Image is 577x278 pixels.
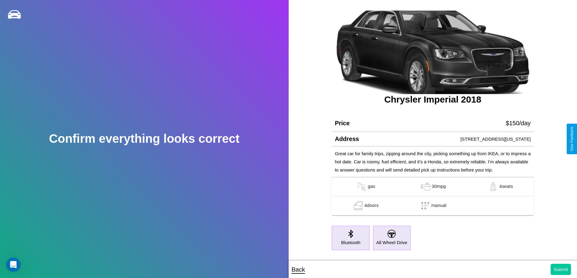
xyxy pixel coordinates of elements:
[376,238,407,247] p: All Wheel Drive
[49,132,240,146] h2: Confirm everything looks correct
[292,264,305,275] p: Back
[6,257,21,272] iframe: Intercom live chat
[341,238,360,247] p: Bluetooth
[551,264,571,275] button: Submit
[332,94,534,105] h3: Chrysler Imperial 2018
[356,182,368,191] img: gas
[499,182,513,191] p: 4 seats
[335,120,350,127] h4: Price
[352,201,364,210] img: gas
[431,201,446,210] p: manual
[432,182,446,191] p: 30 mpg
[570,127,574,151] div: Give Feedback
[460,135,531,143] p: [STREET_ADDRESS][US_STATE]
[419,182,432,191] img: gas
[335,136,359,142] h4: Address
[364,201,379,210] p: 4 doors
[506,118,531,129] p: $ 150 /day
[332,177,534,215] table: simple table
[335,149,531,174] p: Great car for family trips, zipping around the city, picking something up from IKEA, or to impres...
[487,182,499,191] img: gas
[368,182,375,191] p: gas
